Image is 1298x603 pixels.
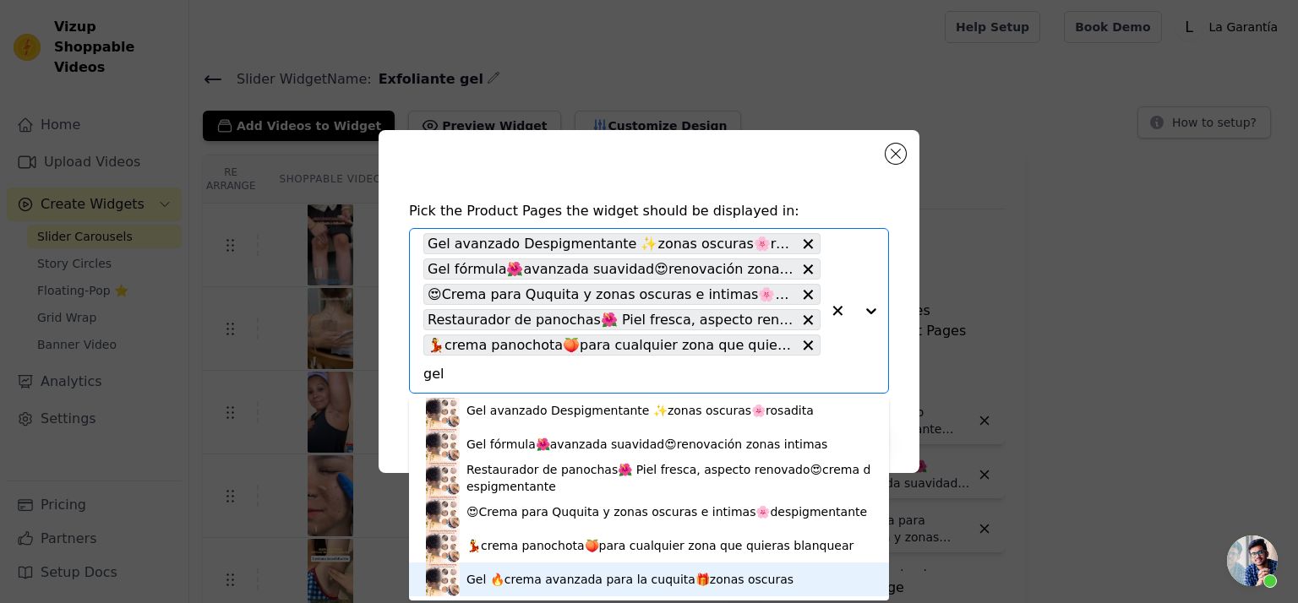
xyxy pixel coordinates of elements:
[426,495,460,529] img: product thumbnail
[466,402,814,419] div: Gel avanzado Despigmentante ✨zonas oscuras🌸rosadita
[428,334,796,356] span: 💃crema panochota🍑para cualquier zona que quieras blanquear
[426,529,460,562] img: product thumbnail
[466,571,794,588] div: Gel 🔥crema avanzada para la cuquita🎁zonas oscuras
[1227,535,1278,586] a: Chat abierto
[466,461,872,495] div: Restaurador de panochas🌺 Piel fresca, aspecto renovado😍crema despigmentante
[426,427,460,461] img: product thumbnail
[426,461,460,495] img: product thumbnail
[428,309,796,330] span: Restaurador de panochas🌺 Piel fresca, aspecto renovado😍crema despigmentante
[426,562,460,596] img: product thumbnail
[428,258,796,280] span: Gel fórmula🌺avanzada suavidad😍renovación zonas intimas
[428,284,796,305] span: 😍Crema para Ququita y zonas oscuras e intimas🌸despigmentante
[886,144,906,164] button: Close modal
[426,394,460,427] img: product thumbnail
[466,503,867,520] div: 😍Crema para Ququita y zonas oscuras e intimas🌸despigmentante
[409,201,889,221] h4: Pick the Product Pages the widget should be displayed in:
[428,233,796,254] span: Gel avanzado Despigmentante ✨zonas oscuras🌸rosadita
[466,537,854,554] div: 💃crema panochota🍑para cualquier zona que quieras blanquear
[466,436,827,453] div: Gel fórmula🌺avanzada suavidad😍renovación zonas intimas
